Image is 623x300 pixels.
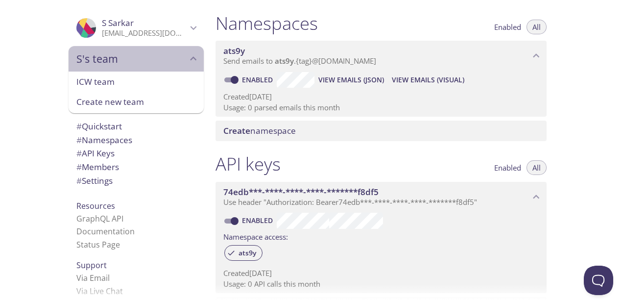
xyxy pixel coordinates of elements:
span: View Emails (Visual) [392,74,464,86]
span: API Keys [76,148,115,159]
span: # [76,161,82,173]
a: Enabled [240,75,277,84]
button: View Emails (JSON) [314,72,388,88]
div: S Sarkar [69,12,204,44]
span: View Emails (JSON) [318,74,384,86]
span: Members [76,161,119,173]
a: Status Page [76,239,120,250]
span: Support [76,260,107,271]
span: Create new team [76,96,196,108]
div: Create namespace [216,121,547,141]
div: ICW team [69,72,204,92]
span: namespace [223,125,296,136]
label: Namespace access: [223,229,288,243]
span: S Sarkar [102,17,134,28]
div: Team Settings [69,174,204,188]
button: View Emails (Visual) [388,72,468,88]
div: S's team [69,46,204,72]
div: Create new team [69,92,204,113]
span: ats9y [233,249,262,257]
span: # [76,148,82,159]
span: Quickstart [76,121,122,132]
p: Created [DATE] [223,268,539,278]
a: Via Email [76,273,110,283]
div: Namespaces [69,133,204,147]
div: ats9y [224,245,263,261]
h1: API keys [216,153,281,175]
span: # [76,121,82,132]
span: ICW team [76,75,196,88]
a: GraphQL API [76,213,123,224]
span: Settings [76,175,113,186]
span: Namespaces [76,134,132,146]
p: Usage: 0 parsed emails this month [223,102,539,113]
span: # [76,175,82,186]
a: Enabled [240,216,277,225]
span: ats9y [223,45,245,56]
div: Members [69,160,204,174]
p: Created [DATE] [223,92,539,102]
button: Enabled [488,160,527,175]
span: S's team [76,52,187,66]
div: ats9y namespace [216,41,547,71]
button: All [527,20,547,34]
div: Quickstart [69,120,204,133]
span: Create [223,125,250,136]
h1: Namespaces [216,12,318,34]
div: API Keys [69,147,204,160]
iframe: Help Scout Beacon - Open [584,266,613,295]
span: Resources [76,200,115,211]
button: All [527,160,547,175]
p: Usage: 0 API calls this month [223,279,539,289]
span: # [76,134,82,146]
a: Documentation [76,226,135,237]
span: ats9y [275,56,294,66]
span: Send emails to . {tag} @[DOMAIN_NAME] [223,56,376,66]
button: Enabled [488,20,527,34]
p: [EMAIL_ADDRESS][DOMAIN_NAME] [102,28,187,38]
